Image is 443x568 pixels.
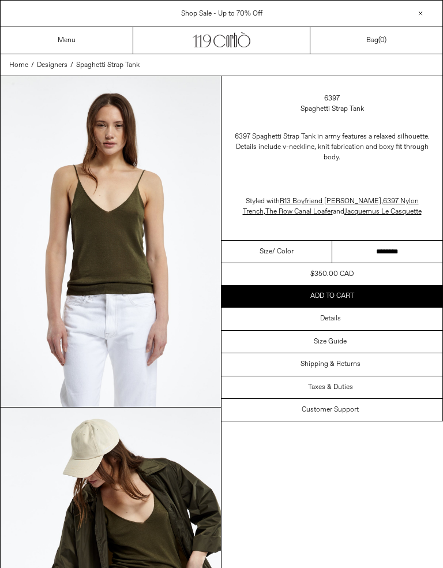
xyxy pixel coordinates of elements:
[308,383,353,391] h3: Taxes & Duties
[280,197,381,206] a: R13 Boyfriend [PERSON_NAME]
[301,104,364,114] div: Spaghetti Strap Tank
[221,285,442,307] button: Add to cart
[314,338,347,346] h3: Size Guide
[181,9,262,18] a: Shop Sale - Up to 70% Off
[272,246,294,257] span: / Color
[243,197,422,216] span: Styled with , , and
[9,61,28,70] span: Home
[344,207,422,216] a: Jacquemus Le Casquette
[70,60,73,70] span: /
[1,76,221,407] img: 202204234-119Corbo-ON-0024_1800x1800.jpg
[302,406,359,414] h3: Customer Support
[9,60,28,70] a: Home
[324,94,340,104] a: 6397
[366,35,386,46] a: Bag()
[320,315,341,323] h3: Details
[235,132,430,162] span: 6397 Spaghetti Strap Tank in army features a relaxed silhouette. Details include v-neckline, knit...
[380,36,386,45] span: )
[310,292,354,301] span: Add to cart
[76,61,140,70] span: Spaghetti Strap Tank
[310,269,354,279] div: $350.00 CAD
[301,360,361,368] h3: Shipping & Returns
[260,246,272,257] span: Size
[31,60,34,70] span: /
[265,207,333,216] a: The Row Canal Loafer
[76,60,140,70] a: Spaghetti Strap Tank
[37,61,67,70] span: Designers
[37,60,67,70] a: Designers
[380,36,384,45] span: 0
[58,36,76,45] a: Menu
